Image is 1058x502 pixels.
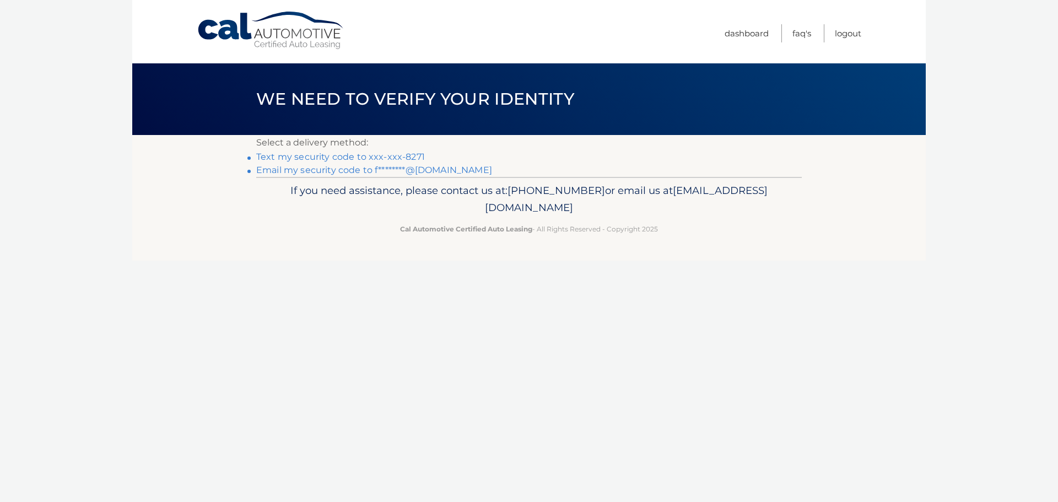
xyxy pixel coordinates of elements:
a: Logout [835,24,861,42]
p: Select a delivery method: [256,135,802,150]
p: - All Rights Reserved - Copyright 2025 [263,223,795,235]
span: [PHONE_NUMBER] [508,184,605,197]
p: If you need assistance, please contact us at: or email us at [263,182,795,217]
a: Cal Automotive [197,11,346,50]
a: Dashboard [725,24,769,42]
a: Email my security code to f********@[DOMAIN_NAME] [256,165,492,175]
span: We need to verify your identity [256,89,574,109]
strong: Cal Automotive Certified Auto Leasing [400,225,532,233]
a: Text my security code to xxx-xxx-8271 [256,152,425,162]
a: FAQ's [792,24,811,42]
